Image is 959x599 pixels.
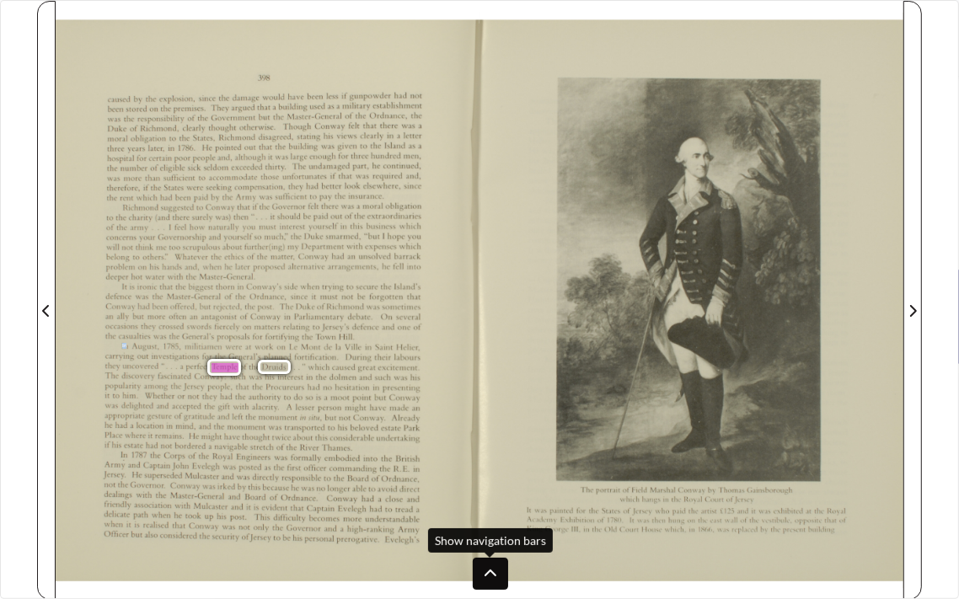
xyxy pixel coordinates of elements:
[243,224,253,233] span: you
[388,133,392,139] span: in
[404,181,419,190] span: since
[283,122,308,131] span: Though
[250,292,280,301] span: Ordnance,
[175,252,204,260] span: Whatever
[160,282,172,289] span: that
[353,163,367,172] span: part.
[285,282,296,289] span: side
[236,292,245,299] span: the
[202,144,210,151] span: He
[308,202,318,209] span: felt
[212,113,248,121] span: Government
[257,253,266,259] span: the
[383,161,418,170] span: continued,
[222,242,238,250] span: about
[107,175,117,182] span: was
[169,243,179,250] span: too
[356,283,375,291] span: secure
[276,153,286,160] span: was
[309,162,342,170] span: undamaged
[370,110,405,120] span: Ordnance,
[163,262,179,270] span: hands
[149,154,169,161] span: certain
[138,115,175,123] span: responsibility
[367,211,410,219] span: extraordinaries
[399,221,416,229] span: which
[409,142,414,148] span: as
[411,111,421,118] span: the
[331,213,340,220] span: out
[219,132,297,142] span: [GEOGRAPHIC_DATA]
[337,135,353,143] span: views
[106,233,131,242] span: concerns
[122,283,126,289] span: It
[146,272,163,281] span: water
[163,173,190,181] span: sufﬁcient
[322,202,337,209] span: there
[216,213,228,222] span: was)
[143,253,163,259] span: others."
[159,94,187,103] span: explosion.
[160,163,180,172] span: eligible
[209,233,219,239] span: and
[156,214,168,221] span: (and
[161,203,189,211] span: suggested
[129,213,149,222] span: charity
[298,253,359,262] span: [PERSON_NAME]
[303,213,308,219] span: be
[394,262,402,269] span: fell
[349,190,383,200] span: insurance.
[363,201,380,209] span: moral
[106,291,129,300] span: defence
[309,222,343,231] span: yourselfin
[297,302,312,310] span: Duke
[108,144,123,151] span: three
[124,174,139,183] span: more
[364,231,376,239] span: "but
[203,262,218,270] span: when
[271,213,274,219] span: it
[363,121,375,128] span: that
[218,153,230,162] span: and.
[146,174,158,180] span: than
[276,191,303,200] span: sufficient
[345,181,356,190] span: look
[259,113,268,120] span: but
[292,233,301,239] span: the
[200,271,247,280] span: Master-General.
[349,121,358,128] span: felt
[261,173,276,179] span: those
[289,142,315,152] span: building
[225,264,230,270] span: he
[183,243,212,251] span: scrupulous
[131,272,141,279] span: hot
[383,233,384,238] span: I
[310,102,323,109] span: used
[289,183,302,190] span: they
[179,144,193,151] span: 1786.
[356,172,367,180] span: was
[140,234,153,243] span: your
[263,92,280,100] span: would
[144,183,148,191] span: if
[372,162,379,168] span: he
[348,254,353,259] span: an
[232,162,259,170] span: exceeded
[350,93,388,102] span: gunpowder
[209,222,234,231] span: naturally
[322,283,339,291] span: trying
[168,271,180,280] span: with
[324,131,331,138] span: his
[193,154,212,163] span: people
[304,232,319,240] span: Duke
[282,171,319,179] span: unfortunates
[247,282,308,291] span: [PERSON_NAME]
[361,131,380,140] span: clearly
[206,203,257,211] span: [PERSON_NAME]
[397,133,399,139] span: a
[188,113,194,121] span: of
[381,282,390,289] span: the
[238,283,242,289] span: in
[147,95,156,102] span: the
[158,233,196,241] span: Governorship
